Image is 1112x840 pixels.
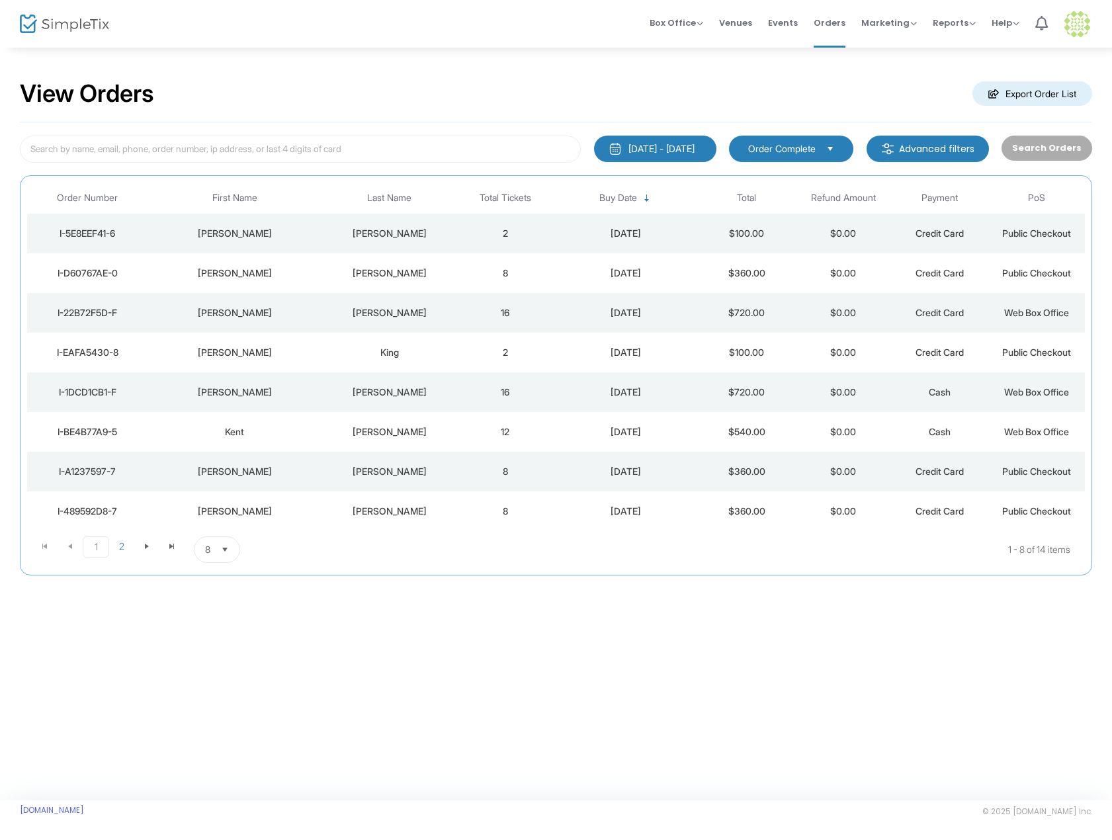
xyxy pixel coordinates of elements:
[795,293,892,333] td: $0.00
[642,193,652,204] span: Sortable
[699,491,795,531] td: $360.00
[557,346,695,359] div: 8/3/2025
[457,412,554,452] td: 12
[151,425,319,439] div: Kent
[457,372,554,412] td: 16
[151,505,319,518] div: Sally
[159,536,185,556] span: Go to the last page
[795,452,892,491] td: $0.00
[83,536,109,558] span: Page 1
[699,372,795,412] td: $720.00
[30,386,145,399] div: I-1DCD1CB1-F
[372,536,1070,563] kendo-pager-info: 1 - 8 of 14 items
[814,6,845,40] span: Orders
[1004,386,1069,398] span: Web Box Office
[929,426,951,437] span: Cash
[557,465,695,478] div: 7/23/2025
[30,505,145,518] div: I-489592D8-7
[325,267,453,280] div: Davison
[557,227,695,240] div: 8/11/2025
[151,465,319,478] div: Tanis
[151,346,319,359] div: Paul
[30,346,145,359] div: I-EAFA5430-8
[650,17,703,29] span: Box Office
[367,192,411,204] span: Last Name
[325,425,453,439] div: Riffey
[929,386,951,398] span: Cash
[1004,426,1069,437] span: Web Box Office
[916,466,964,477] span: Credit Card
[768,6,798,40] span: Events
[982,806,1092,817] span: © 2025 [DOMAIN_NAME] Inc.
[1002,267,1071,278] span: Public Checkout
[699,333,795,372] td: $100.00
[699,214,795,253] td: $100.00
[151,227,319,240] div: Sandra
[212,192,257,204] span: First Name
[151,267,319,280] div: Sandra
[699,412,795,452] td: $540.00
[20,805,84,816] a: [DOMAIN_NAME]
[325,346,453,359] div: King
[325,465,453,478] div: Thorne
[1004,307,1069,318] span: Web Box Office
[457,214,554,253] td: 2
[699,253,795,293] td: $360.00
[748,142,816,155] span: Order Complete
[457,293,554,333] td: 16
[216,537,234,562] button: Select
[795,412,892,452] td: $0.00
[151,386,319,399] div: Jeff
[795,372,892,412] td: $0.00
[599,192,637,204] span: Buy Date
[109,536,134,556] span: Page 2
[167,541,177,552] span: Go to the last page
[325,227,453,240] div: Strohm
[795,333,892,372] td: $0.00
[628,142,695,155] div: [DATE] - [DATE]
[992,17,1019,29] span: Help
[325,306,453,319] div: McLean
[557,425,695,439] div: 7/29/2025
[27,183,1085,531] div: Data table
[557,386,695,399] div: 7/31/2025
[30,227,145,240] div: I-5E8EEF41-6
[325,386,453,399] div: Leiter
[916,307,964,318] span: Credit Card
[30,267,145,280] div: I-D60767AE-0
[821,142,839,156] button: Select
[457,183,554,214] th: Total Tickets
[1002,228,1071,239] span: Public Checkout
[30,425,145,439] div: I-BE4B77A9-5
[151,306,319,319] div: Mary
[457,333,554,372] td: 2
[795,214,892,253] td: $0.00
[457,491,554,531] td: 8
[325,505,453,518] div: Gallagher
[142,541,152,552] span: Go to the next page
[795,253,892,293] td: $0.00
[609,142,622,155] img: monthly
[1028,192,1045,204] span: PoS
[972,81,1092,106] m-button: Export Order List
[457,452,554,491] td: 8
[699,452,795,491] td: $360.00
[457,253,554,293] td: 8
[30,465,145,478] div: I-A1237597-7
[1002,347,1071,358] span: Public Checkout
[921,192,958,204] span: Payment
[916,228,964,239] span: Credit Card
[795,183,892,214] th: Refund Amount
[916,505,964,517] span: Credit Card
[699,183,795,214] th: Total
[916,347,964,358] span: Credit Card
[719,6,752,40] span: Venues
[916,267,964,278] span: Credit Card
[557,306,695,319] div: 8/5/2025
[1002,505,1071,517] span: Public Checkout
[1002,466,1071,477] span: Public Checkout
[699,293,795,333] td: $720.00
[57,192,118,204] span: Order Number
[557,505,695,518] div: 7/22/2025
[933,17,976,29] span: Reports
